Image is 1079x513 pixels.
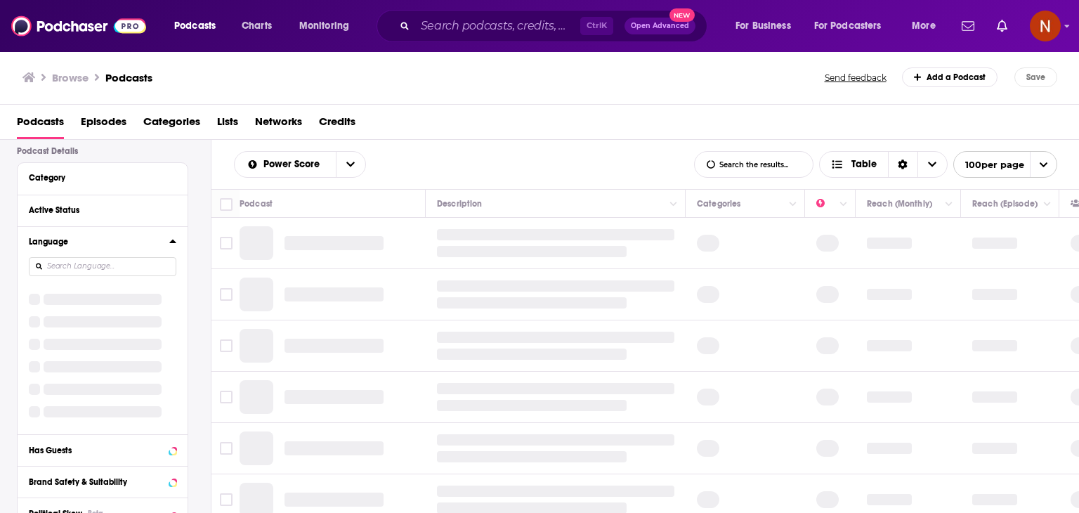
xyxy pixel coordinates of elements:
div: Active Status [29,205,167,215]
span: Open Advanced [631,22,689,30]
span: Toggle select row [220,442,233,455]
span: 100 per page [954,154,1024,176]
button: Language [29,233,169,250]
button: Column Actions [835,196,852,213]
div: Reach (Episode) [972,195,1038,212]
span: Podcasts [174,16,216,36]
a: Lists [217,110,238,139]
button: Column Actions [941,196,957,213]
button: Column Actions [785,196,802,213]
span: More [912,16,936,36]
input: Search Language... [29,257,176,276]
button: Has Guests [29,441,176,458]
div: Description [437,195,482,212]
div: Brand Safety & Suitability [29,477,164,487]
span: Power Score [263,160,325,169]
button: Open AdvancedNew [624,18,695,34]
span: Toggle select row [220,288,233,301]
button: Category [29,169,176,186]
button: Active Status [29,201,176,219]
button: open menu [953,151,1057,178]
span: Toggle select row [220,493,233,506]
button: Column Actions [665,196,682,213]
button: Brand Safety & Suitability [29,472,176,490]
button: open menu [805,15,902,37]
button: open menu [235,160,336,169]
span: For Podcasters [814,16,882,36]
span: New [669,8,695,22]
a: Show notifications dropdown [956,14,980,38]
div: Sort Direction [888,152,917,177]
button: open menu [289,15,367,37]
h3: Browse [52,71,89,84]
span: Toggle select row [220,237,233,249]
a: Show notifications dropdown [991,14,1013,38]
span: Logged in as AdelNBM [1030,11,1061,41]
button: open menu [336,152,365,177]
div: Category [29,173,167,183]
button: open menu [902,15,953,37]
button: Show profile menu [1030,11,1061,41]
span: Monitoring [299,16,349,36]
a: Podcasts [17,110,64,139]
p: Podcast Details [17,146,188,156]
button: Column Actions [1039,196,1056,213]
div: Categories [697,195,740,212]
span: Table [851,160,877,169]
a: Podcasts [105,71,152,84]
a: Categories [143,110,200,139]
button: open menu [164,15,234,37]
h2: Choose List sort [234,151,366,178]
input: Search podcasts, credits, & more... [415,15,580,37]
a: Add a Podcast [902,67,998,87]
button: Save [1014,67,1057,87]
button: open menu [726,15,809,37]
a: Networks [255,110,302,139]
div: Reach (Monthly) [867,195,932,212]
span: Charts [242,16,272,36]
span: For Business [735,16,791,36]
a: Episodes [81,110,126,139]
a: Credits [319,110,355,139]
div: Search podcasts, credits, & more... [390,10,721,42]
img: User Profile [1030,11,1061,41]
a: Charts [233,15,280,37]
span: Toggle select row [220,391,233,403]
div: Has Guests [29,446,164,455]
div: Power Score [816,195,836,212]
div: Language [29,237,160,247]
img: Podchaser - Follow, Share and Rate Podcasts [11,13,146,39]
span: Ctrl K [580,17,613,35]
span: Toggle select row [220,339,233,352]
button: Send feedback [820,72,891,84]
button: Choose View [819,151,948,178]
div: Podcast [240,195,273,212]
